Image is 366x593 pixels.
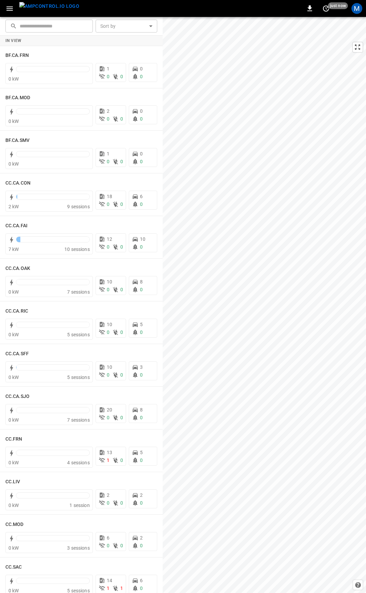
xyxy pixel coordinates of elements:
[107,74,109,79] span: 0
[328,2,348,9] span: just now
[140,500,143,506] span: 0
[8,417,19,423] span: 0 kW
[8,204,19,209] span: 2 kW
[5,393,29,400] h6: CC.CA.SJO
[8,76,19,82] span: 0 kW
[140,535,143,541] span: 2
[140,450,143,455] span: 5
[107,151,109,156] span: 1
[19,2,79,10] img: ampcontrol.io logo
[321,3,331,14] button: set refresh interval
[120,202,123,207] span: 0
[8,375,19,380] span: 0 kW
[140,236,145,242] span: 10
[8,332,19,337] span: 0 kW
[107,66,109,71] span: 1
[5,478,20,486] h6: CC.LIV
[107,236,112,242] span: 12
[67,545,90,551] span: 3 sessions
[107,194,112,199] span: 18
[140,116,143,122] span: 0
[67,289,90,295] span: 7 sessions
[67,332,90,337] span: 5 sessions
[107,500,109,506] span: 0
[120,74,123,79] span: 0
[120,159,123,164] span: 0
[64,247,90,252] span: 10 sessions
[5,564,22,571] h6: CC.SAC
[140,415,143,420] span: 0
[140,244,143,250] span: 0
[107,364,112,370] span: 10
[140,492,143,498] span: 2
[5,308,28,315] h6: CC.CA.RIC
[140,364,143,370] span: 3
[8,503,19,508] span: 0 kW
[140,279,143,284] span: 8
[5,222,27,230] h6: CC.CA.FAI
[140,74,143,79] span: 0
[107,458,109,463] span: 1
[351,3,362,14] div: profile-icon
[107,159,109,164] span: 0
[107,322,112,327] span: 10
[107,586,109,591] span: 1
[5,94,30,102] h6: BF.CA.MOD
[107,279,112,284] span: 10
[140,151,143,156] span: 0
[5,350,29,358] h6: CC.CA.SFF
[5,137,29,144] h6: BF.CA.SMV
[107,492,109,498] span: 2
[107,407,112,412] span: 20
[140,458,143,463] span: 0
[69,503,89,508] span: 1 session
[107,578,112,583] span: 14
[107,330,109,335] span: 0
[120,458,123,463] span: 0
[107,450,112,455] span: 13
[140,194,143,199] span: 6
[107,287,109,292] span: 0
[107,244,109,250] span: 0
[107,535,109,541] span: 6
[5,436,22,443] h6: CC.FRN
[8,247,19,252] span: 7 kW
[5,179,30,187] h6: CC.CA.CON
[107,202,109,207] span: 0
[140,66,143,71] span: 0
[5,521,24,528] h6: CC.MOD
[140,322,143,327] span: 5
[8,460,19,465] span: 0 kW
[140,586,143,591] span: 0
[140,108,143,114] span: 0
[120,543,123,548] span: 0
[8,289,19,295] span: 0 kW
[120,116,123,122] span: 0
[107,108,109,114] span: 2
[120,330,123,335] span: 0
[163,17,366,593] canvas: Map
[8,545,19,551] span: 0 kW
[140,372,143,378] span: 0
[120,586,123,591] span: 1
[67,375,90,380] span: 5 sessions
[140,330,143,335] span: 0
[120,372,123,378] span: 0
[140,202,143,207] span: 0
[140,578,143,583] span: 6
[140,543,143,548] span: 0
[107,415,109,420] span: 0
[8,119,19,124] span: 0 kW
[107,372,109,378] span: 0
[5,52,29,59] h6: BF.CA.FRN
[120,500,123,506] span: 0
[120,244,123,250] span: 0
[107,116,109,122] span: 0
[120,415,123,420] span: 0
[140,407,143,412] span: 8
[140,287,143,292] span: 0
[5,265,30,272] h6: CC.CA.OAK
[120,287,123,292] span: 0
[67,204,90,209] span: 9 sessions
[5,38,22,43] strong: In View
